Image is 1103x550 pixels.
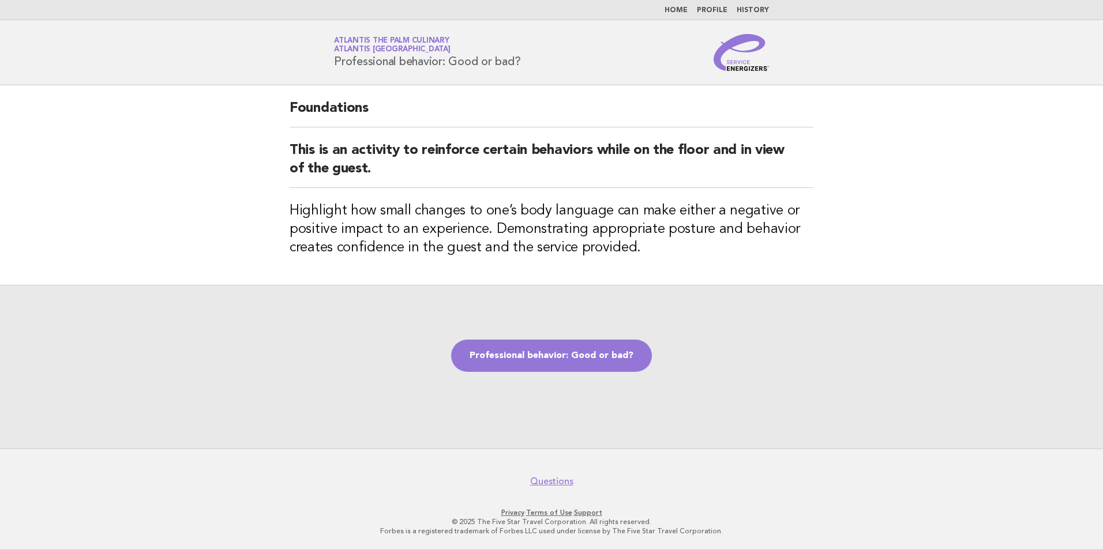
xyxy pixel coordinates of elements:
[501,508,524,517] a: Privacy
[290,141,813,188] h2: This is an activity to reinforce certain behaviors while on the floor and in view of the guest.
[334,46,451,54] span: Atlantis [GEOGRAPHIC_DATA]
[198,508,905,517] p: · ·
[290,202,813,257] h3: Highlight how small changes to one’s body language can make either a negative or positive impact ...
[714,34,769,71] img: Service Energizers
[526,508,572,517] a: Terms of Use
[198,526,905,536] p: Forbes is a registered trademark of Forbes LLC used under license by The Five Star Travel Corpora...
[737,7,769,14] a: History
[198,517,905,526] p: © 2025 The Five Star Travel Corporation. All rights reserved.
[451,340,652,372] a: Professional behavior: Good or bad?
[697,7,727,14] a: Profile
[574,508,602,517] a: Support
[665,7,688,14] a: Home
[530,476,573,487] a: Questions
[290,99,813,127] h2: Foundations
[334,37,451,53] a: Atlantis The Palm CulinaryAtlantis [GEOGRAPHIC_DATA]
[334,37,520,67] h1: Professional behavior: Good or bad?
